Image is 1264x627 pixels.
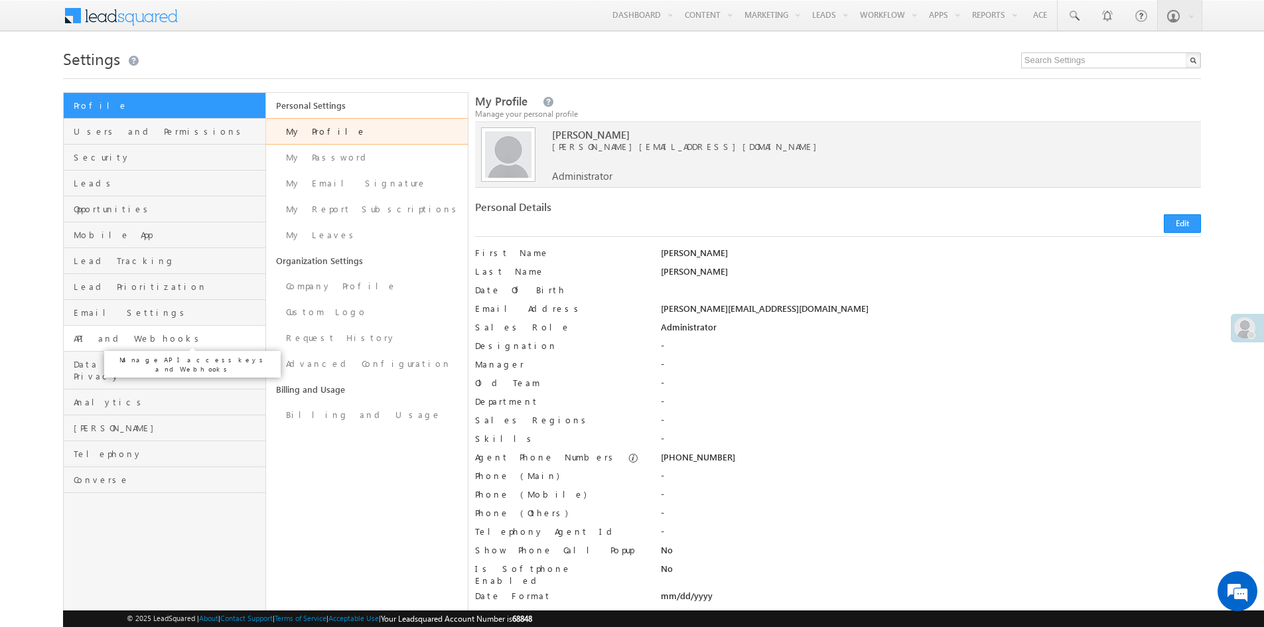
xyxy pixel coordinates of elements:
[266,299,468,325] a: Custom Logo
[74,177,261,189] span: Leads
[475,284,642,296] label: Date Of Birth
[266,377,468,402] a: Billing and Usage
[475,201,829,220] div: Personal Details
[661,590,1200,608] div: mm/dd/yyyy
[74,229,261,241] span: Mobile App
[74,255,261,267] span: Lead Tracking
[661,303,1200,321] div: [PERSON_NAME][EMAIL_ADDRESS][DOMAIN_NAME]
[328,614,379,622] a: Acceptable Use
[74,203,261,215] span: Opportunities
[266,93,468,118] a: Personal Settings
[64,145,265,171] a: Security
[1164,214,1201,233] button: Edit
[475,358,642,370] label: Manager
[475,488,587,500] label: Phone (Mobile)
[661,507,1200,525] div: -
[661,377,1200,395] div: -
[512,614,532,624] span: 68848
[475,590,642,602] label: Date Format
[475,414,642,426] label: Sales Regions
[109,355,275,374] p: Manage API access keys and Webhooks
[64,248,265,274] a: Lead Tracking
[661,470,1200,488] div: -
[661,608,1200,627] div: (GMT-05:00) Eastern Time ([GEOGRAPHIC_DATA] and [GEOGRAPHIC_DATA])
[661,340,1200,358] div: -
[275,614,326,622] a: Terms of Service
[475,321,642,333] label: Sales Role
[64,326,265,352] a: API and Webhooks
[266,222,468,248] a: My Leaves
[475,340,642,352] label: Designation
[266,171,468,196] a: My Email Signature
[64,300,265,326] a: Email Settings
[74,281,261,293] span: Lead Prioritization
[74,474,261,486] span: Converse
[64,196,265,222] a: Opportunities
[64,171,265,196] a: Leads
[475,303,642,314] label: Email Address
[552,141,1133,153] span: [PERSON_NAME][EMAIL_ADDRESS][DOMAIN_NAME]
[661,414,1200,433] div: -
[74,125,261,137] span: Users and Permissions
[64,222,265,248] a: Mobile App
[74,151,261,163] span: Security
[266,145,468,171] a: My Password
[127,612,532,625] span: © 2025 LeadSquared | | | | |
[64,274,265,300] a: Lead Prioritization
[74,422,261,434] span: [PERSON_NAME]
[661,321,1200,340] div: Administrator
[475,247,642,259] label: First Name
[74,100,261,111] span: Profile
[475,265,642,277] label: Last Name
[64,467,265,493] a: Converse
[661,525,1200,544] div: -
[266,325,468,351] a: Request History
[266,196,468,222] a: My Report Subscriptions
[661,488,1200,507] div: -
[220,614,273,622] a: Contact Support
[552,170,612,182] span: Administrator
[266,248,468,273] a: Organization Settings
[475,563,642,587] label: Is Softphone Enabled
[74,396,261,408] span: Analytics
[475,608,642,620] label: Time Zone
[661,247,1200,265] div: [PERSON_NAME]
[661,451,1200,470] div: [PHONE_NUMBER]
[381,614,532,624] span: Your Leadsquared Account Number is
[199,614,218,622] a: About
[64,441,265,467] a: Telephony
[475,108,1201,120] div: Manage your personal profile
[64,415,265,441] a: [PERSON_NAME]
[475,525,642,537] label: Telephony Agent Id
[661,265,1200,284] div: [PERSON_NAME]
[661,358,1200,377] div: -
[475,433,642,445] label: Skills
[74,448,261,460] span: Telephony
[63,48,120,69] span: Settings
[661,433,1200,451] div: -
[475,94,527,109] span: My Profile
[74,332,261,344] span: API and Webhooks
[661,563,1200,581] div: No
[74,307,261,318] span: Email Settings
[475,470,642,482] label: Phone (Main)
[64,119,265,145] a: Users and Permissions
[475,544,642,556] label: Show Phone Call Popup
[475,377,642,389] label: Old Team
[266,351,468,377] a: Advanced Configuration
[64,93,265,119] a: Profile
[661,544,1200,563] div: No
[475,507,642,519] label: Phone (Others)
[64,352,265,389] a: Data Management and Privacy
[266,273,468,299] a: Company Profile
[661,395,1200,414] div: -
[1021,52,1201,68] input: Search Settings
[475,451,618,463] label: Agent Phone Numbers
[552,129,1133,141] span: [PERSON_NAME]
[74,358,261,382] span: Data Management and Privacy
[266,402,468,428] a: Billing and Usage
[64,389,265,415] a: Analytics
[266,118,468,145] a: My Profile
[475,395,642,407] label: Department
